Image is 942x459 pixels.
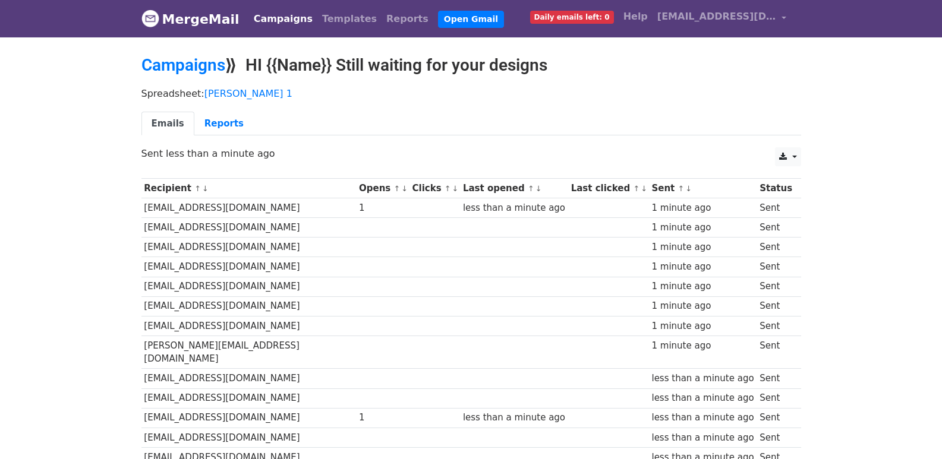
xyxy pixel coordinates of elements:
[463,201,565,215] div: less than a minute ago
[141,277,357,296] td: [EMAIL_ADDRESS][DOMAIN_NAME]
[438,11,504,28] a: Open Gmail
[452,184,459,193] a: ↓
[141,55,225,75] a: Campaigns
[141,316,357,335] td: [EMAIL_ADDRESS][DOMAIN_NAME]
[757,218,795,238] td: Sent
[141,87,801,100] p: Spreadsheet:
[651,372,754,385] div: less than a minute ago
[460,179,568,198] th: Last opened
[657,10,776,24] span: [EMAIL_ADDRESS][DOMAIN_NAME]
[141,257,357,277] td: [EMAIL_ADDRESS][DOMAIN_NAME]
[317,7,382,31] a: Templates
[141,55,801,75] h2: ⟫ HI {{Name}} Still waiting for your designs
[651,299,754,313] div: 1 minute ago
[651,240,754,254] div: 1 minute ago
[204,88,292,99] a: [PERSON_NAME] 1
[651,260,754,274] div: 1 minute ago
[401,184,408,193] a: ↓
[651,411,754,425] div: less than a minute ago
[757,428,795,447] td: Sent
[633,184,639,193] a: ↑
[359,201,407,215] div: 1
[651,319,754,333] div: 1 minute ago
[757,238,795,257] td: Sent
[649,179,757,198] th: Sent
[463,411,565,425] div: less than a minute ago
[141,335,357,369] td: [PERSON_NAME][EMAIL_ADDRESS][DOMAIN_NAME]
[359,411,407,425] div: 1
[141,408,357,428] td: [EMAIL_ADDRESS][DOMAIN_NAME]
[141,179,357,198] th: Recipient
[757,277,795,296] td: Sent
[678,184,685,193] a: ↑
[525,5,619,29] a: Daily emails left: 0
[757,198,795,218] td: Sent
[757,316,795,335] td: Sent
[685,184,692,193] a: ↓
[530,11,614,24] span: Daily emails left: 0
[141,112,194,136] a: Emails
[141,218,357,238] td: [EMAIL_ADDRESS][DOMAIN_NAME]
[757,388,795,408] td: Sent
[445,184,451,193] a: ↑
[641,184,647,193] a: ↓
[568,179,649,198] th: Last clicked
[651,221,754,235] div: 1 minute ago
[249,7,317,31] a: Campaigns
[757,296,795,316] td: Sent
[757,369,795,388] td: Sent
[194,112,254,136] a: Reports
[653,5,792,33] a: [EMAIL_ADDRESS][DOMAIN_NAME]
[651,201,754,215] div: 1 minute ago
[141,369,357,388] td: [EMAIL_ADDRESS][DOMAIN_NAME]
[141,296,357,316] td: [EMAIL_ADDRESS][DOMAIN_NAME]
[194,184,201,193] a: ↑
[141,147,801,160] p: Sent less than a minute ago
[651,339,754,353] div: 1 minute ago
[535,184,542,193] a: ↓
[141,198,357,218] td: [EMAIL_ADDRESS][DOMAIN_NAME]
[651,431,754,445] div: less than a minute ago
[757,335,795,369] td: Sent
[141,7,240,31] a: MergeMail
[141,10,159,27] img: MergeMail logo
[651,391,754,405] div: less than a minute ago
[356,179,409,198] th: Opens
[141,388,357,408] td: [EMAIL_ADDRESS][DOMAIN_NAME]
[619,5,653,29] a: Help
[757,179,795,198] th: Status
[409,179,460,198] th: Clicks
[141,428,357,447] td: [EMAIL_ADDRESS][DOMAIN_NAME]
[202,184,209,193] a: ↓
[528,184,534,193] a: ↑
[382,7,433,31] a: Reports
[141,238,357,257] td: [EMAIL_ADDRESS][DOMAIN_NAME]
[757,257,795,277] td: Sent
[757,408,795,428] td: Sent
[651,280,754,293] div: 1 minute ago
[393,184,400,193] a: ↑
